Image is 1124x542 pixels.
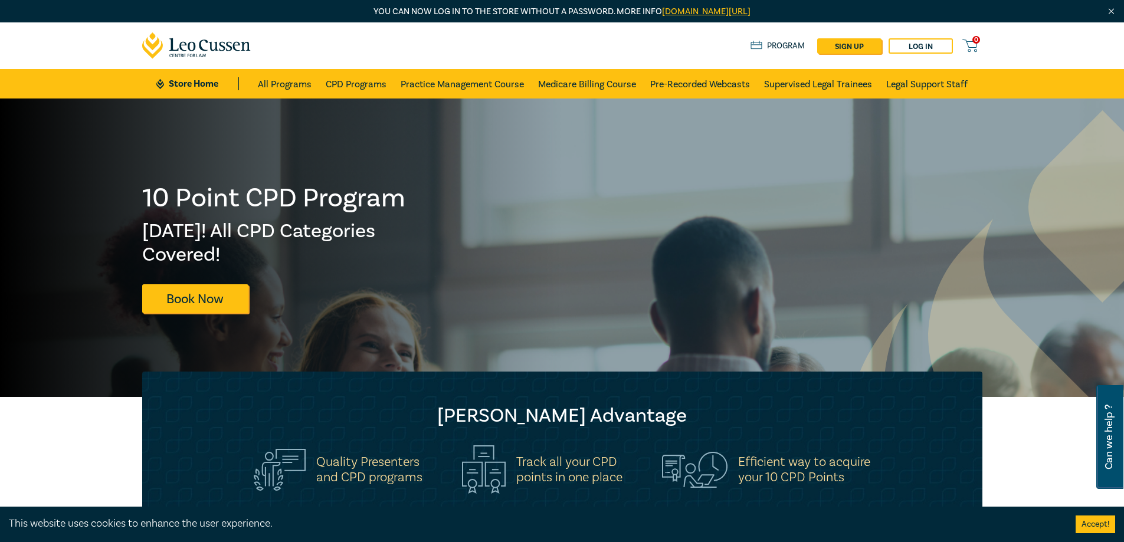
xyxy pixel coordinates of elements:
a: All Programs [258,69,312,98]
img: Close [1106,6,1116,17]
h5: Efficient way to acquire your 10 CPD Points [738,454,870,485]
img: Track all your CPD<br>points in one place [462,445,506,494]
button: Accept cookies [1076,515,1115,533]
img: Quality Presenters<br>and CPD programs [254,449,306,491]
a: Program [751,40,805,52]
div: This website uses cookies to enhance the user experience. [9,516,1058,531]
a: Legal Support Staff [886,69,968,98]
h5: Quality Presenters and CPD programs [316,454,422,485]
a: [DOMAIN_NAME][URL] [662,6,751,17]
a: Store Home [156,77,238,90]
h2: [PERSON_NAME] Advantage [166,404,959,428]
a: Supervised Legal Trainees [764,69,872,98]
span: 0 [972,36,980,44]
a: Book Now [142,284,248,313]
h2: [DATE]! All CPD Categories Covered! [142,219,407,267]
h5: Track all your CPD points in one place [516,454,622,485]
a: sign up [817,38,881,54]
a: Log in [889,38,953,54]
a: Pre-Recorded Webcasts [650,69,750,98]
a: Practice Management Course [401,69,524,98]
p: You can now log in to the store without a password. More info [142,5,982,18]
span: Can we help ? [1103,392,1115,482]
h1: 10 Point CPD Program [142,183,407,213]
a: Medicare Billing Course [538,69,636,98]
img: Efficient way to acquire<br>your 10 CPD Points [662,452,728,487]
a: CPD Programs [326,69,386,98]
